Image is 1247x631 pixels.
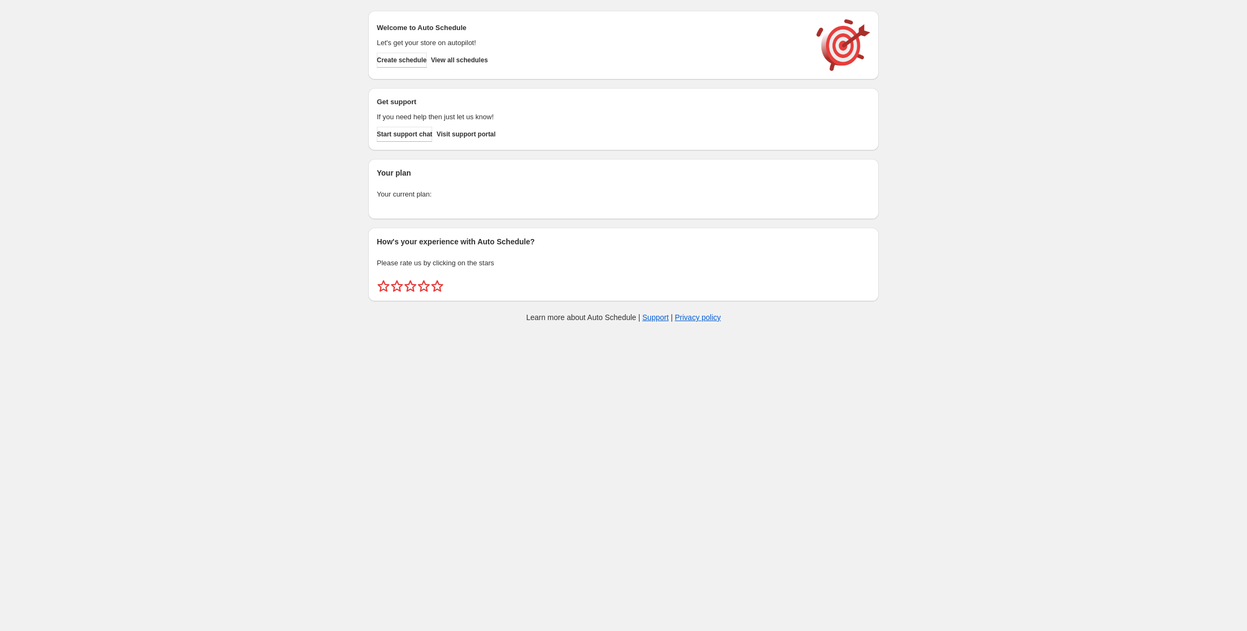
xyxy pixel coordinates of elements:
span: Start support chat [377,130,432,139]
button: Create schedule [377,53,427,68]
a: Support [642,313,669,322]
button: View all schedules [431,53,488,68]
span: View all schedules [431,56,488,64]
h2: Your plan [377,168,870,178]
p: If you need help then just let us know! [377,112,806,122]
a: Start support chat [377,127,432,142]
a: Privacy policy [675,313,721,322]
p: Your current plan: [377,189,870,200]
p: Let's get your store on autopilot! [377,38,806,48]
a: Visit support portal [436,127,496,142]
h2: How's your experience with Auto Schedule? [377,236,870,247]
p: Please rate us by clicking on the stars [377,258,870,269]
p: Learn more about Auto Schedule | | [526,312,721,323]
span: Create schedule [377,56,427,64]
span: Visit support portal [436,130,496,139]
h2: Welcome to Auto Schedule [377,23,806,33]
h2: Get support [377,97,806,107]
